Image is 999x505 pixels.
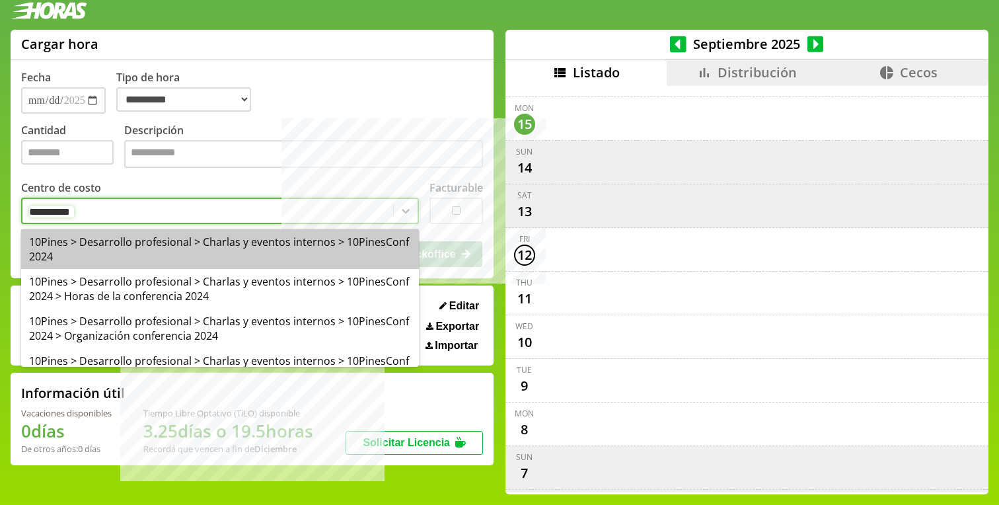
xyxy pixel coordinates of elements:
div: Sun [516,451,533,463]
div: 9 [514,375,535,397]
div: 10Pines > Desarrollo profesional > Charlas y eventos internos > 10PinesConf 2024 [21,229,419,269]
div: 8 [514,419,535,440]
div: scrollable content [505,86,988,492]
label: Cantidad [21,123,124,171]
div: 15 [514,114,535,135]
div: 13 [514,201,535,222]
span: Exportar [435,321,479,332]
div: 10Pines > Desarrollo profesional > Charlas y eventos internos > 10PinesConf 2024 > Horas de la co... [21,269,419,309]
div: 11 [514,288,535,309]
span: Listado [573,63,620,81]
textarea: Descripción [124,140,483,168]
label: Fecha [21,70,51,85]
div: Mon [515,408,534,419]
h1: 3.25 días o 19.5 horas [143,419,313,443]
div: 10Pines > Desarrollo profesional > Charlas y eventos internos > 10PinesConf 2024 > Preparacion de... [21,348,419,388]
div: Thu [516,277,533,288]
span: Septiembre 2025 [686,35,807,53]
img: logotipo [11,2,87,19]
h1: 0 días [21,419,112,443]
div: Mon [515,102,534,114]
div: De otros años: 0 días [21,443,112,455]
label: Facturable [429,180,483,195]
div: 12 [514,245,535,266]
div: 7 [514,463,535,484]
span: Distribución [718,63,797,81]
span: Cecos [900,63,938,81]
div: Wed [515,321,533,332]
div: Vacaciones disponibles [21,407,112,419]
button: Exportar [422,320,483,333]
label: Descripción [124,123,483,171]
h1: Cargar hora [21,35,98,53]
h2: Información útil [21,384,125,402]
div: 10 [514,332,535,353]
select: Tipo de hora [116,87,251,112]
button: Editar [435,299,483,313]
div: Tiempo Libre Optativo (TiLO) disponible [143,407,313,419]
div: Sun [516,146,533,157]
span: Solicitar Licencia [363,437,450,448]
label: Centro de costo [21,180,101,195]
label: Tipo de hora [116,70,262,114]
div: Tue [517,364,532,375]
div: Sat [517,190,532,201]
div: Fri [519,233,530,245]
span: Editar [449,300,479,312]
span: Importar [435,340,478,352]
div: Recordá que vencen a fin de [143,443,313,455]
div: 10Pines > Desarrollo profesional > Charlas y eventos internos > 10PinesConf 2024 > Organización c... [21,309,419,348]
b: Diciembre [254,443,297,455]
input: Cantidad [21,140,114,165]
button: Solicitar Licencia [346,431,483,455]
div: 14 [514,157,535,178]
